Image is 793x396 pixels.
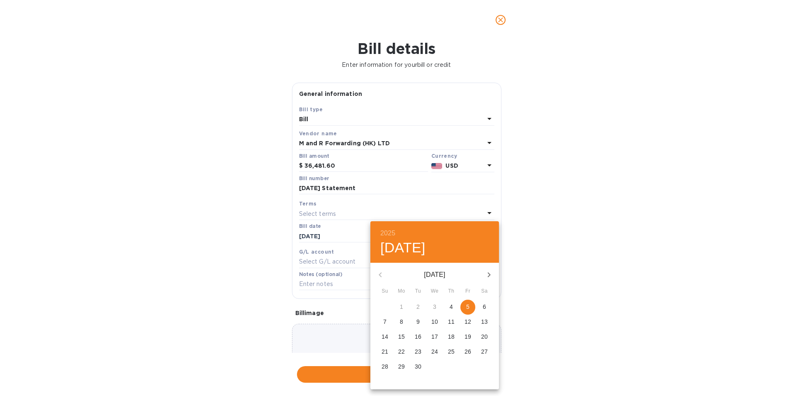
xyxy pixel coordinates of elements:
button: 26 [460,345,475,359]
p: 28 [382,362,388,371]
span: Mo [394,287,409,296]
button: [DATE] [380,239,426,257]
span: Su [377,287,392,296]
button: 10 [427,315,442,330]
p: 27 [481,347,488,356]
button: 2025 [380,227,395,239]
button: 28 [377,359,392,374]
p: 16 [415,332,421,341]
button: 19 [460,330,475,345]
span: We [427,287,442,296]
button: 14 [377,330,392,345]
p: 19 [465,332,471,341]
p: 11 [448,318,455,326]
p: 5 [466,303,469,311]
button: 5 [460,300,475,315]
span: Sa [477,287,492,296]
button: 4 [444,300,459,315]
p: 9 [416,318,420,326]
button: 7 [377,315,392,330]
button: 23 [411,345,426,359]
p: 4 [450,303,453,311]
p: 24 [431,347,438,356]
button: 20 [477,330,492,345]
p: 8 [400,318,403,326]
span: Fr [460,287,475,296]
button: 13 [477,315,492,330]
p: 29 [398,362,405,371]
p: 30 [415,362,421,371]
p: 20 [481,332,488,341]
p: 22 [398,347,405,356]
button: 22 [394,345,409,359]
p: [DATE] [390,270,479,280]
button: 30 [411,359,426,374]
p: 14 [382,332,388,341]
p: 13 [481,318,488,326]
p: 10 [431,318,438,326]
button: 15 [394,330,409,345]
p: 18 [448,332,455,341]
p: 12 [465,318,471,326]
button: 9 [411,315,426,330]
button: 18 [444,330,459,345]
p: 7 [383,318,387,326]
p: 6 [483,303,486,311]
span: Th [444,287,459,296]
p: 23 [415,347,421,356]
button: 25 [444,345,459,359]
button: 24 [427,345,442,359]
p: 25 [448,347,455,356]
button: 8 [394,315,409,330]
button: 11 [444,315,459,330]
p: 21 [382,347,388,356]
button: 12 [460,315,475,330]
p: 26 [465,347,471,356]
button: 6 [477,300,492,315]
p: 15 [398,332,405,341]
button: 21 [377,345,392,359]
button: 16 [411,330,426,345]
p: 17 [431,332,438,341]
button: 27 [477,345,492,359]
span: Tu [411,287,426,296]
button: 29 [394,359,409,374]
button: 17 [427,330,442,345]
